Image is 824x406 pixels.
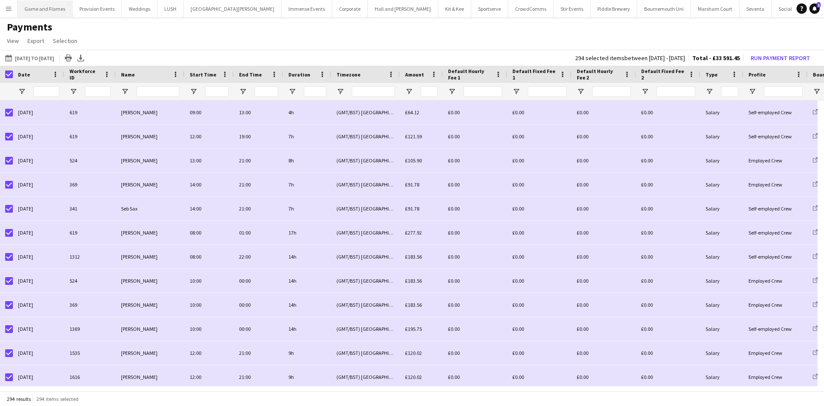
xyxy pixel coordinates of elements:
div: £0.00 [507,149,572,172]
div: £0.00 [443,149,507,172]
span: Seb Sax [121,205,137,212]
div: 10:00 [185,269,234,293]
span: £91.78 [405,205,419,212]
div: 14:00 [185,197,234,220]
div: £0.00 [572,125,636,148]
a: Export [24,35,48,46]
a: View [3,35,22,46]
button: LUSH [158,0,184,17]
button: Seventa [739,0,772,17]
div: £0.00 [443,221,507,244]
div: (GMT/BST) [GEOGRAPHIC_DATA] [331,293,400,317]
div: £0.00 [636,269,700,293]
div: [DATE] [13,269,64,293]
div: £0.00 [507,341,572,365]
input: Default Fixed Fee 1 Filter Input [528,86,566,97]
div: 13:00 [234,101,283,124]
div: 524 [64,269,116,293]
div: 12:00 [185,341,234,365]
div: £0.00 [636,245,700,269]
div: £0.00 [572,293,636,317]
div: 1369 [64,317,116,341]
div: £0.00 [507,197,572,220]
div: 7h [283,173,331,196]
div: (GMT/BST) [GEOGRAPHIC_DATA] [331,197,400,220]
input: Default Hourly Fee 2 Filter Input [592,86,631,97]
div: £0.00 [443,317,507,341]
div: [DATE] [13,149,64,172]
span: End Time [239,71,262,78]
div: Salary [700,149,743,172]
button: Open Filter Menu [448,88,456,95]
button: CrowdComms [508,0,554,17]
div: (GMT/BST) [GEOGRAPHIC_DATA] [331,125,400,148]
span: [PERSON_NAME] [121,229,158,236]
span: [PERSON_NAME] [121,374,158,380]
div: £0.00 [636,149,700,172]
span: [PERSON_NAME] [121,133,158,140]
button: Open Filter Menu [288,88,296,95]
input: Default Fixed Fee 2 Filter Input [657,86,695,97]
div: 12:00 [185,365,234,389]
div: £0.00 [572,173,636,196]
div: 09:00 [185,101,234,124]
div: 19:00 [234,125,283,148]
div: 14h [283,269,331,293]
div: £0.00 [443,197,507,220]
span: Workforce ID [70,68,100,81]
button: Game and Flames [18,0,73,17]
button: Open Filter Menu [813,88,821,95]
div: £0.00 [443,101,507,124]
div: (GMT/BST) [GEOGRAPHIC_DATA] [331,341,400,365]
div: Self-employed Crew [743,221,808,244]
div: 21:00 [234,197,283,220]
div: Self-employed Crew [743,197,808,220]
span: Default Hourly Fee 1 [448,68,492,81]
span: £120.02 [405,374,422,380]
div: 1616 [64,365,116,389]
a: Selection [49,35,81,46]
input: Timezone Filter Input [352,86,395,97]
button: [GEOGRAPHIC_DATA][PERSON_NAME] [184,0,282,17]
div: £0.00 [443,341,507,365]
div: £0.00 [636,101,700,124]
button: Hall and [PERSON_NAME] [368,0,438,17]
div: (GMT/BST) [GEOGRAPHIC_DATA] [331,173,400,196]
div: 369 [64,293,116,317]
input: Profile Filter Input [764,86,803,97]
button: [DATE] to [DATE] [3,53,56,63]
span: 294 items selected [36,396,79,402]
div: £0.00 [636,293,700,317]
div: 7h [283,197,331,220]
div: £0.00 [572,221,636,244]
div: Self-employed Crew [743,245,808,269]
div: £0.00 [507,269,572,293]
div: £0.00 [507,317,572,341]
div: 00:00 [234,293,283,317]
button: Provision Events [73,0,122,17]
button: Sportserve [471,0,508,17]
div: Salary [700,221,743,244]
div: Salary [700,269,743,293]
input: Amount Filter Input [421,86,438,97]
div: 17h [283,221,331,244]
button: Piddle Brewery [591,0,637,17]
div: [DATE] [13,365,64,389]
div: £0.00 [636,197,700,220]
button: Open Filter Menu [405,88,413,95]
div: [DATE] [13,125,64,148]
input: Type Filter Input [721,86,738,97]
span: [PERSON_NAME] [121,278,158,284]
input: Name Filter Input [136,86,179,97]
div: 8h [283,149,331,172]
div: (GMT/BST) [GEOGRAPHIC_DATA] [331,149,400,172]
span: £91.78 [405,181,419,188]
div: 21:00 [234,365,283,389]
div: 619 [64,125,116,148]
div: 14h [283,293,331,317]
span: [PERSON_NAME] [121,109,158,116]
div: Salary [700,245,743,269]
div: (GMT/BST) [GEOGRAPHIC_DATA] [331,221,400,244]
div: 1535 [64,341,116,365]
div: 294 selected items between [DATE] - [DATE] [575,55,685,61]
